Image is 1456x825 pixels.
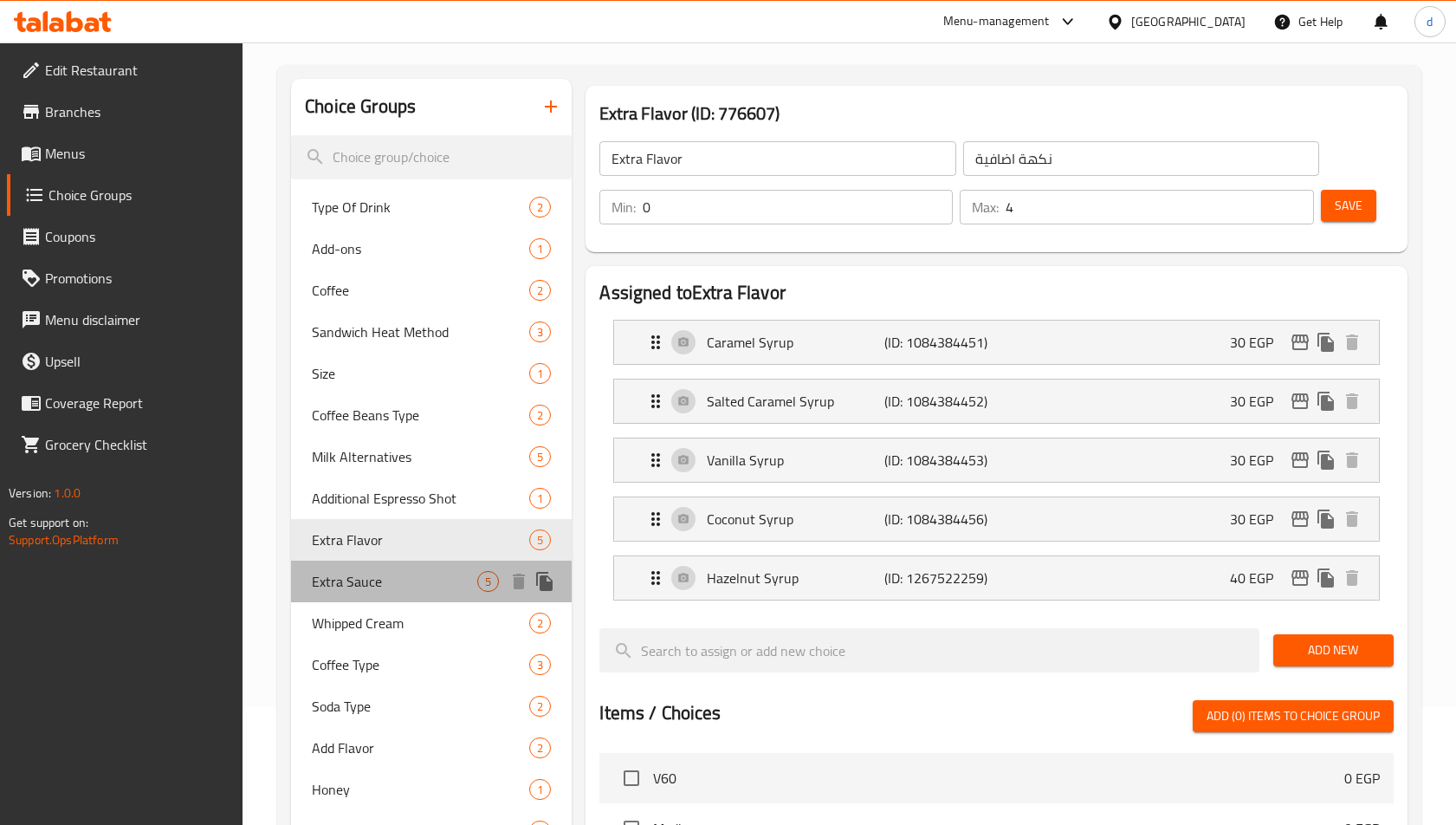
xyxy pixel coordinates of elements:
[614,438,1379,482] div: Expand
[530,532,550,549] span: 5
[291,644,572,685] div: Coffee Type3
[884,332,1002,353] p: (ID: 1084384451)
[614,321,1379,364] div: Expand
[312,613,529,633] span: Whipped Cream
[312,696,529,717] span: Soda Type
[1313,388,1339,414] button: duplicate
[1427,12,1433,31] span: d
[291,270,572,311] div: Coffee2
[291,727,572,769] div: Add Flavor2
[45,434,230,455] span: Grocery Checklist
[1287,640,1380,661] span: Add New
[599,280,1394,306] h2: Assigned to Extra Flavor
[943,11,1050,32] div: Menu-management
[312,737,529,758] span: Add Flavor
[530,241,550,257] span: 1
[884,509,1002,529] p: (ID: 1084384456)
[599,100,1394,127] h3: Extra Flavor (ID: 776607)
[530,490,550,507] span: 1
[529,696,551,717] div: Choices
[477,571,499,592] div: Choices
[291,186,572,228] div: Type Of Drink2
[291,135,572,179] input: search
[291,353,572,394] div: Size1
[1321,190,1376,222] button: Save
[54,482,81,504] span: 1.0.0
[1287,388,1313,414] button: edit
[707,391,883,412] p: Salted Caramel Syrup
[7,382,243,424] a: Coverage Report
[9,511,88,534] span: Get support on:
[312,238,529,259] span: Add-ons
[1313,565,1339,591] button: duplicate
[291,685,572,727] div: Soda Type2
[312,363,529,384] span: Size
[1230,391,1287,412] p: 30 EGP
[707,450,883,471] p: Vanilla Syrup
[1287,447,1313,473] button: edit
[529,446,551,467] div: Choices
[1339,329,1365,355] button: delete
[45,393,230,413] span: Coverage Report
[312,280,529,301] span: Coffee
[530,199,550,216] span: 2
[7,216,243,257] a: Coupons
[1339,565,1365,591] button: delete
[312,654,529,675] span: Coffee Type
[45,268,230,289] span: Promotions
[291,394,572,436] div: Coffee Beans Type2
[532,568,558,594] button: duplicate
[9,529,119,551] a: Support.OpsPlatform
[312,197,529,218] span: Type Of Drink
[291,228,572,270] div: Add-ons1
[614,380,1379,423] div: Expand
[530,698,550,715] span: 2
[291,311,572,353] div: Sandwich Heat Method3
[312,779,529,800] span: Honey
[7,341,243,382] a: Upsell
[530,740,550,757] span: 2
[1287,506,1313,532] button: edit
[707,332,883,353] p: Caramel Syrup
[45,101,230,122] span: Branches
[506,568,532,594] button: delete
[599,431,1394,490] li: Expand
[312,322,529,342] span: Sandwich Heat Method
[1207,705,1380,727] span: Add (0) items to choice group
[291,561,572,602] div: Extra Sauce5deleteduplicate
[1344,768,1380,789] p: 0 EGP
[707,509,883,529] p: Coconut Syrup
[599,700,721,726] h2: Items / Choices
[49,185,230,205] span: Choice Groups
[1230,450,1287,471] p: 30 EGP
[599,628,1259,672] input: search
[1339,447,1365,473] button: delete
[529,488,551,509] div: Choices
[972,197,999,218] p: Max:
[614,497,1379,541] div: Expand
[529,529,551,550] div: Choices
[1313,329,1339,355] button: duplicate
[530,366,550,382] span: 1
[884,391,1002,412] p: (ID: 1084384452)
[45,226,230,247] span: Coupons
[599,490,1394,549] li: Expand
[530,324,550,341] span: 3
[530,449,550,465] span: 5
[653,768,1344,789] span: V60
[529,737,551,758] div: Choices
[530,615,550,632] span: 2
[529,197,551,218] div: Choices
[291,477,572,519] div: Additional Espresso Shot1
[312,571,477,592] span: Extra Sauce
[884,450,1002,471] p: (ID: 1084384453)
[312,446,529,467] span: Milk Alternatives
[291,602,572,644] div: Whipped Cream2
[1313,447,1339,473] button: duplicate
[7,424,243,465] a: Grocery Checklist
[291,436,572,477] div: Milk Alternatives5
[1230,568,1287,588] p: 40 EGP
[291,519,572,561] div: Extra Flavor5
[45,60,230,81] span: Edit Restaurant
[9,482,51,504] span: Version:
